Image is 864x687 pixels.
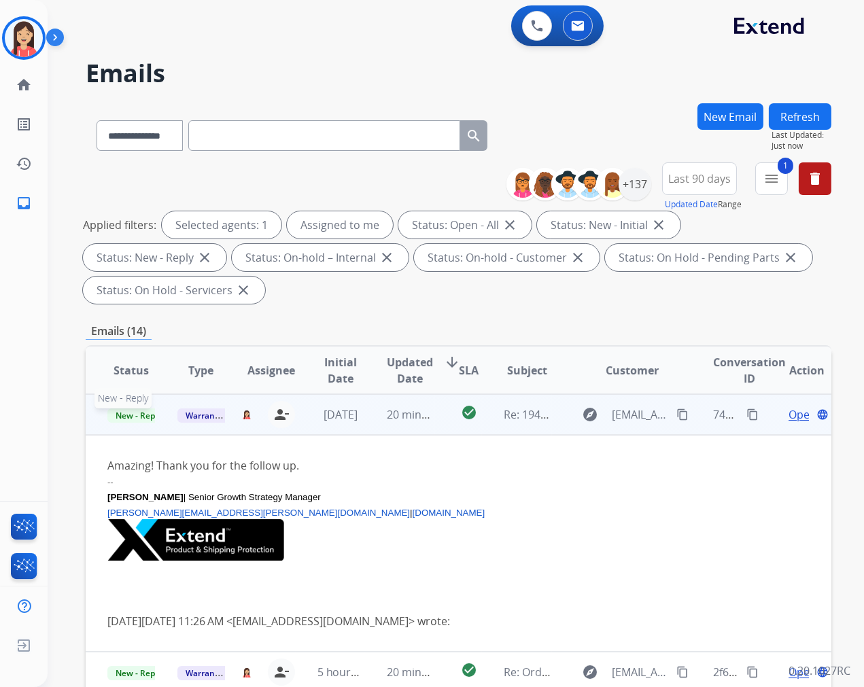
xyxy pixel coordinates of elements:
[460,362,479,378] span: SLA
[713,354,786,387] span: Conversation ID
[188,362,213,378] span: Type
[807,171,823,187] mat-icon: delete
[107,477,114,487] span: --
[247,362,295,378] span: Assignee
[287,211,393,239] div: Assigned to me
[162,211,281,239] div: Selected agents: 1
[398,211,532,239] div: Status: Open - All
[177,408,247,423] span: Warranty Ops
[763,171,780,187] mat-icon: menu
[184,492,321,502] span: | Senior Growth Strategy Manager
[789,406,816,423] span: Open
[413,508,485,518] span: [DOMAIN_NAME]
[83,217,156,233] p: Applied filters:
[387,354,433,387] span: Updated Date
[570,249,586,266] mat-icon: close
[502,217,518,233] mat-icon: close
[769,103,831,130] button: Refresh
[83,277,265,304] div: Status: On Hold - Servicers
[16,195,32,211] mat-icon: inbox
[612,664,670,680] span: [EMAIL_ADDRESS][DOMAIN_NAME]
[697,103,763,130] button: New Email
[662,162,737,195] button: Last 90 days
[5,19,43,57] img: avatar
[107,613,670,629] div: [DATE][DATE] 11:26 AM < > wrote:
[387,665,466,680] span: 20 minutes ago
[816,408,829,421] mat-icon: language
[196,249,213,266] mat-icon: close
[94,388,152,408] span: New - Reply
[273,664,290,680] mat-icon: person_remove
[772,130,831,141] span: Last Updated:
[665,198,742,210] span: Range
[16,77,32,93] mat-icon: home
[86,60,831,87] h2: Emails
[242,667,252,677] img: agent-avatar
[619,168,651,200] div: +137
[746,666,759,678] mat-icon: content_copy
[107,508,410,518] a: [PERSON_NAME][EMAIL_ADDRESS][PERSON_NAME][DOMAIN_NAME]
[466,128,482,144] mat-icon: search
[273,406,290,423] mat-icon: person_remove
[16,156,32,172] mat-icon: history
[177,666,247,680] span: Warranty Ops
[235,282,252,298] mat-icon: close
[414,244,600,271] div: Status: On-hold - Customer
[582,406,598,423] mat-icon: explore
[107,666,169,680] span: New - Reply
[746,408,759,421] mat-icon: content_copy
[606,362,659,378] span: Customer
[107,492,184,502] span: [PERSON_NAME]
[114,362,149,378] span: Status
[413,504,485,519] a: [DOMAIN_NAME]
[107,408,169,423] span: New - Reply
[507,362,547,378] span: Subject
[665,199,718,210] button: Updated Date
[668,176,731,181] span: Last 90 days
[379,249,395,266] mat-icon: close
[444,354,460,370] mat-icon: arrow_downward
[612,406,670,423] span: [EMAIL_ADDRESS][DOMAIN_NAME]
[676,666,689,678] mat-icon: content_copy
[387,407,466,422] span: 20 minutes ago
[782,249,799,266] mat-icon: close
[755,162,788,195] button: 1
[107,519,284,561] img: u6zlNwbuop0pq_fxyEDciic9WMSqd9u-JZ09FUqUNCvlI0u7OwG2XFtRbK0QROzuZEpsTLLbCtQ0P1Dz53jTp0gAXDc_gf2kI...
[651,217,667,233] mat-icon: close
[504,407,571,422] span: Re: 19472776
[410,508,412,518] span: |
[317,354,365,387] span: Initial Date
[16,116,32,133] mat-icon: list_alt
[778,158,793,174] span: 1
[242,410,252,420] img: agent-avatar
[789,663,850,679] p: 0.20.1027RC
[324,407,358,422] span: [DATE]
[83,244,226,271] div: Status: New - Reply
[232,244,409,271] div: Status: On-hold – Internal
[232,614,409,629] a: [EMAIL_ADDRESS][DOMAIN_NAME]
[761,347,831,394] th: Action
[317,665,379,680] span: 5 hours ago
[676,408,689,421] mat-icon: content_copy
[461,404,477,421] mat-icon: check_circle
[461,662,477,678] mat-icon: check_circle
[537,211,680,239] div: Status: New - Initial
[107,457,670,474] div: Amazing! Thank you for the follow up.
[772,141,831,152] span: Just now
[605,244,812,271] div: Status: On Hold - Pending Parts
[582,664,598,680] mat-icon: explore
[86,323,152,340] p: Emails (14)
[504,665,705,680] span: Re: Order# 18681427A [PERSON_NAME]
